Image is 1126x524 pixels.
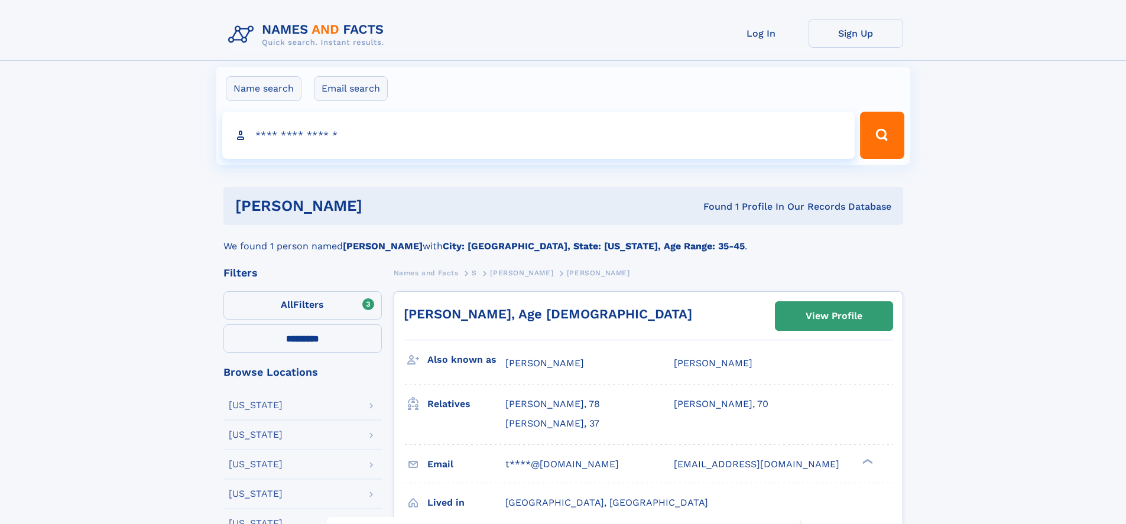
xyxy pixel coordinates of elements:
b: City: [GEOGRAPHIC_DATA], State: [US_STATE], Age Range: 35-45 [443,240,745,252]
span: All [281,299,293,310]
label: Filters [223,291,382,320]
a: [PERSON_NAME], 37 [505,417,599,430]
div: [US_STATE] [229,489,283,499]
div: Filters [223,268,382,278]
a: View Profile [775,302,893,330]
span: [PERSON_NAME] [567,269,630,277]
span: [GEOGRAPHIC_DATA], [GEOGRAPHIC_DATA] [505,497,708,508]
button: Search Button [860,112,904,159]
div: ❯ [859,457,874,465]
span: [PERSON_NAME] [505,357,584,369]
a: Sign Up [809,19,903,48]
a: Log In [714,19,809,48]
span: S [472,269,477,277]
div: View Profile [806,302,862,330]
a: [PERSON_NAME], Age [DEMOGRAPHIC_DATA] [404,307,692,321]
img: Logo Names and Facts [223,19,394,51]
div: [US_STATE] [229,430,283,440]
div: We found 1 person named with . [223,225,903,253]
div: Found 1 Profile In Our Records Database [533,200,891,213]
a: [PERSON_NAME], 70 [674,398,768,411]
a: Names and Facts [394,265,459,280]
span: [EMAIL_ADDRESS][DOMAIN_NAME] [674,458,839,470]
div: [US_STATE] [229,401,283,410]
div: [US_STATE] [229,460,283,469]
a: S [472,265,477,280]
a: [PERSON_NAME] [490,265,553,280]
h3: Lived in [427,493,505,513]
h3: Email [427,454,505,474]
span: [PERSON_NAME] [674,357,752,369]
h3: Also known as [427,350,505,370]
h1: [PERSON_NAME] [235,198,533,213]
a: [PERSON_NAME], 78 [505,398,600,411]
h3: Relatives [427,394,505,414]
input: search input [222,112,855,159]
span: [PERSON_NAME] [490,269,553,277]
div: Browse Locations [223,367,382,377]
b: [PERSON_NAME] [343,240,423,252]
label: Email search [314,76,388,101]
label: Name search [226,76,301,101]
